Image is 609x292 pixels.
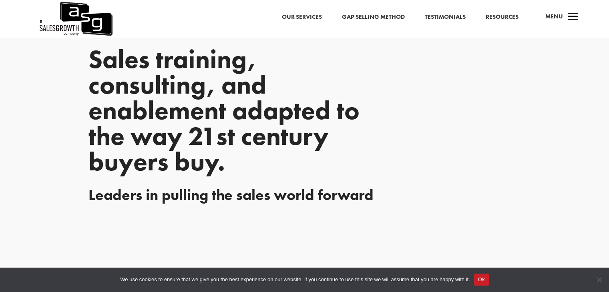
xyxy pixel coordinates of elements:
[342,12,405,22] a: Gap Selling Method
[282,12,322,22] a: Our Services
[565,9,581,25] span: a
[486,12,519,22] a: Resources
[595,276,603,284] span: No
[545,12,563,20] span: Menu
[120,276,470,284] span: We use cookies to ensure that we give you the best experience on our website. If you continue to ...
[425,12,466,22] a: Testimonials
[88,186,521,204] div: Leaders in pulling the sales world forward
[88,46,389,174] p: Sales training, consulting, and enablement adapted to the way 21st century buyers buy.
[474,274,489,286] button: Ok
